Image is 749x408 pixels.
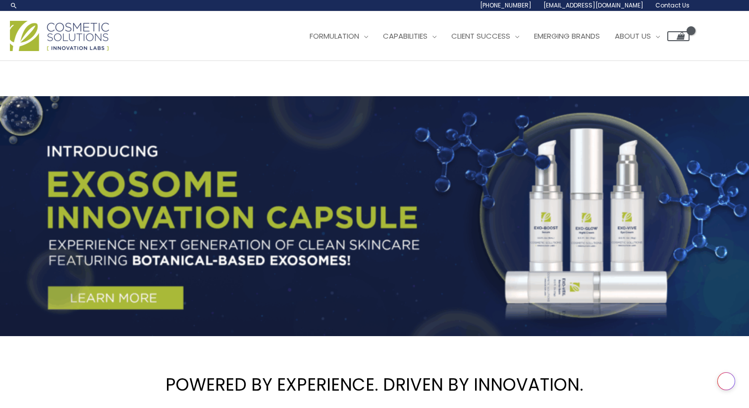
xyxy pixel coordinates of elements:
a: Client Success [444,21,527,51]
a: Emerging Brands [527,21,607,51]
span: [PHONE_NUMBER] [480,1,532,9]
span: Formulation [310,31,359,41]
span: About Us [615,31,651,41]
a: Search icon link [10,1,18,9]
span: Client Success [451,31,510,41]
span: Contact Us [655,1,690,9]
span: [EMAIL_ADDRESS][DOMAIN_NAME] [543,1,643,9]
img: Cosmetic Solutions Logo [10,21,109,51]
a: Capabilities [375,21,444,51]
a: Formulation [302,21,375,51]
a: About Us [607,21,667,51]
span: Emerging Brands [534,31,600,41]
span: Capabilities [383,31,428,41]
a: View Shopping Cart, empty [667,31,690,41]
nav: Site Navigation [295,21,690,51]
